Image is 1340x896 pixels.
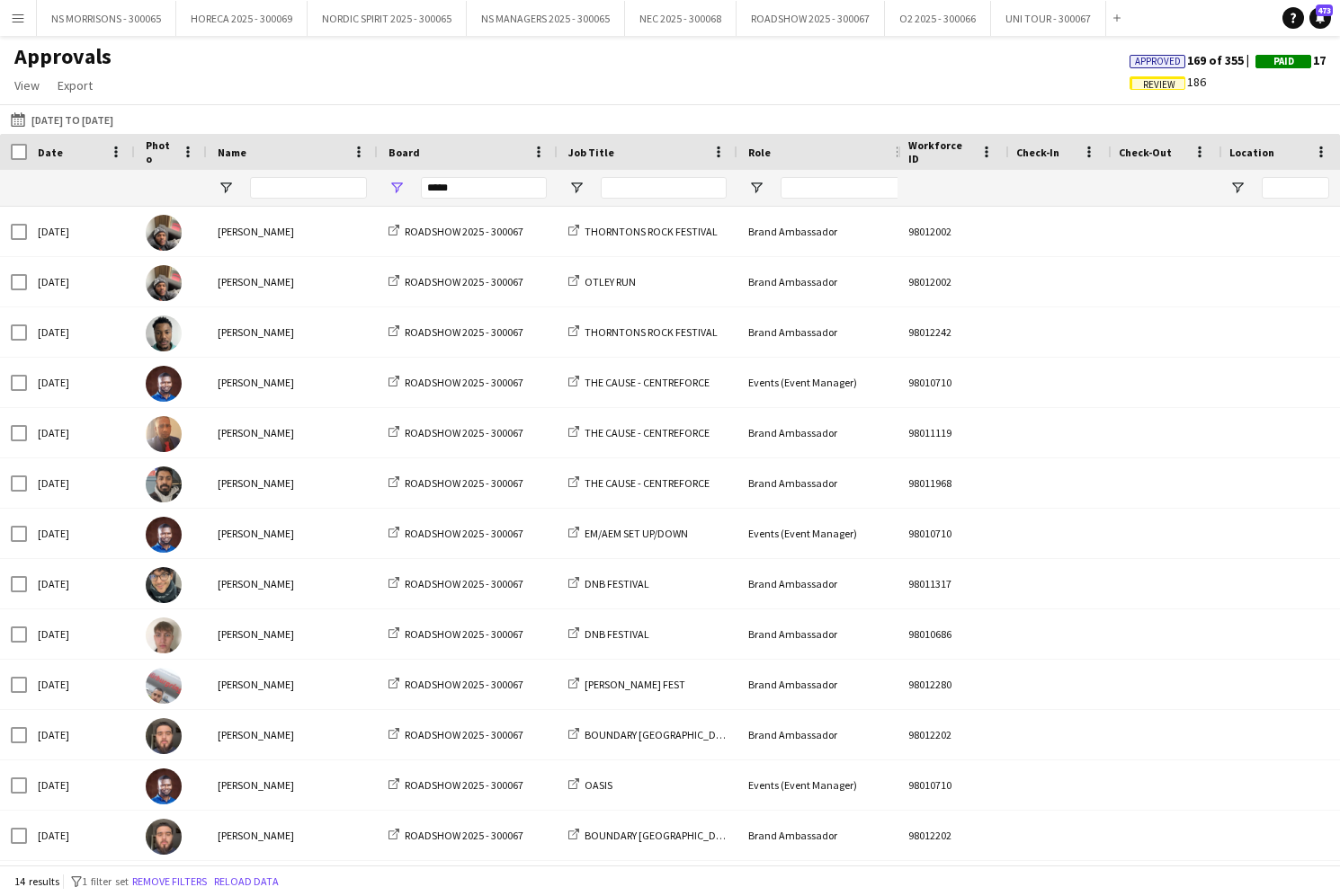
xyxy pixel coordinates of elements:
div: [PERSON_NAME] [207,408,378,457]
span: DNB FESTIVAL [585,577,649,590]
button: Open Filter Menu [218,180,234,196]
div: [DATE] [27,307,135,357]
button: Open Filter Menu [568,180,585,196]
div: 98012280 [898,660,1005,709]
span: ROADSHOW 2025 - 300067 [405,778,523,792]
span: EM/AEM SET UP/DOWN [585,527,688,540]
span: Role [748,146,771,159]
span: ROADSHOW 2025 - 300067 [405,426,523,439]
a: [PERSON_NAME] FEST [568,678,685,691]
div: 98010710 [898,760,1005,810]
a: ROADSHOW 2025 - 300067 [389,426,523,439]
a: ROADSHOW 2025 - 300067 [389,577,523,590]
button: Remove filters [129,872,210,892]
img: Babatunde Ogundele [146,366,182,402]
img: Wasif Hussain [146,668,182,704]
div: [DATE] [27,811,135,860]
img: Amirthavarshan Ramachandran [146,416,182,452]
div: 98010710 [898,509,1005,558]
input: Role Filter Input [781,177,907,199]
button: Reload data [210,872,282,892]
span: ROADSHOW 2025 - 300067 [405,325,523,339]
button: Open Filter Menu [1229,180,1246,196]
img: olanrewaju Jones [146,315,182,351]
img: Rokas Juskys [146,617,182,653]
div: [PERSON_NAME] [207,257,378,306]
span: Name [218,146,246,159]
div: [DATE] [27,710,135,759]
a: DNB FESTIVAL [568,577,649,590]
span: Location [1229,146,1274,159]
span: ROADSHOW 2025 - 300067 [405,728,523,741]
a: ROADSHOW 2025 - 300067 [389,376,523,389]
div: [PERSON_NAME] [207,660,378,709]
span: ROADSHOW 2025 - 300067 [405,527,523,540]
button: O2 2025 - 300066 [885,1,991,36]
span: OASIS [585,778,612,792]
button: Open Filter Menu [748,180,764,196]
div: [DATE] [27,559,135,608]
a: ROADSHOW 2025 - 300067 [389,275,523,288]
a: ROADSHOW 2025 - 300067 [389,829,523,842]
input: Location Filter Input [1262,177,1329,199]
img: Babatunde Ogundele [146,517,182,553]
div: [DATE] [27,760,135,810]
button: ROADSHOW 2025 - 300067 [737,1,885,36]
span: Approved [1135,56,1181,67]
img: Muaaz Riaz [146,819,182,855]
div: 98010710 [898,358,1005,407]
div: 98011119 [898,408,1005,457]
button: Open Filter Menu [389,180,405,196]
div: Brand Ambassador [737,811,917,860]
span: View [14,77,40,93]
a: 473 [1309,7,1331,29]
div: Brand Ambassador [737,660,917,709]
input: Job Title Filter Input [601,177,727,199]
img: Jonathan Nuñez [146,567,182,603]
span: 186 [1130,74,1206,90]
span: ROADSHOW 2025 - 300067 [405,678,523,691]
div: [PERSON_NAME] [207,207,378,256]
div: 98011317 [898,559,1005,608]
a: ROADSHOW 2025 - 300067 [389,527,523,540]
span: Board [389,146,420,159]
div: Brand Ambassador [737,207,917,256]
div: [PERSON_NAME] [207,509,378,558]
div: [DATE] [27,660,135,709]
div: [PERSON_NAME] [207,358,378,407]
a: EM/AEM SET UP/DOWN [568,527,688,540]
a: ROADSHOW 2025 - 300067 [389,627,523,641]
button: NORDIC SPIRIT 2025 - 300065 [308,1,467,36]
span: [PERSON_NAME] FEST [585,678,685,691]
div: 98012242 [898,307,1005,357]
a: THE CAUSE - CENTREFORCE [568,426,710,439]
div: Brand Ambassador [737,257,917,306]
div: 98012002 [898,257,1005,306]
div: 98012202 [898,811,1005,860]
button: [DATE] to [DATE] [7,109,117,130]
a: ROADSHOW 2025 - 300067 [389,476,523,490]
div: Events (Event Manager) [737,509,917,558]
span: Review [1143,79,1175,91]
div: [DATE] [27,207,135,256]
input: Board Filter Input [421,177,547,199]
div: Brand Ambassador [737,559,917,608]
a: ROADSHOW 2025 - 300067 [389,728,523,741]
span: THORNTONS ROCK FESTIVAL [585,325,718,339]
span: 17 [1255,52,1326,68]
button: NS MANAGERS 2025 - 300065 [467,1,625,36]
img: Fayyad Garuba [146,215,182,251]
span: BOUNDARY [GEOGRAPHIC_DATA] [585,728,737,741]
div: [DATE] [27,609,135,659]
div: [PERSON_NAME] [207,710,378,759]
div: Brand Ambassador [737,307,917,357]
div: 98010686 [898,609,1005,659]
span: OTLEY RUN [585,275,636,288]
a: View [7,74,47,97]
button: NS MORRISONS - 300065 [37,1,176,36]
a: DNB FESTIVAL [568,627,649,641]
img: Babatunde Ogundele [146,768,182,804]
div: 98012002 [898,207,1005,256]
img: Muaaz Riaz [146,718,182,754]
div: Brand Ambassador [737,609,917,659]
